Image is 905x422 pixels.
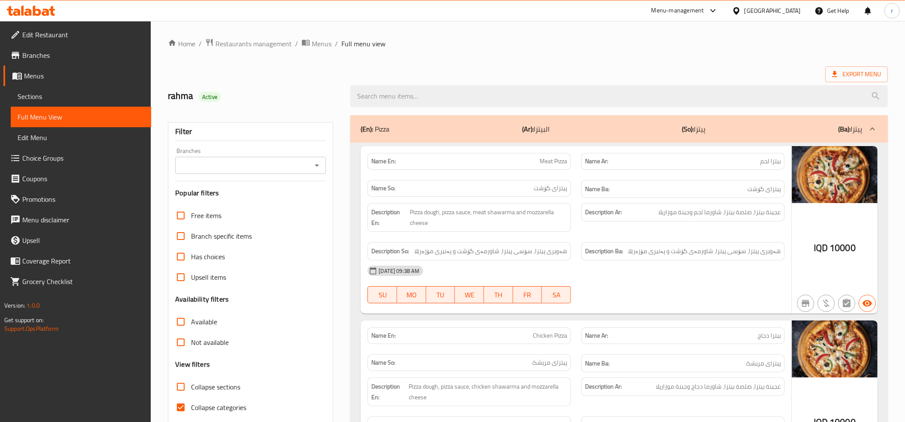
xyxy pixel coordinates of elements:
span: Full menu view [341,39,385,49]
span: Branches [22,50,144,60]
span: Edit Menu [18,132,144,143]
strong: Description Ar: [585,207,622,218]
strong: Name En: [371,331,396,340]
span: [DATE] 09:38 AM [375,267,423,275]
span: عجينة بيتزا، صلصة بيتزا، شاورما دجاج وجبنة موزاريلا [656,381,781,392]
strong: Description Ba: [585,246,623,257]
b: (Ar): [522,123,534,135]
span: SU [371,289,394,301]
a: Coverage Report [3,251,151,271]
span: TU [430,289,452,301]
span: Grocery Checklist [22,276,144,287]
strong: Description Ar: [585,381,622,392]
a: Restaurants management [205,38,292,49]
div: (En): Pizza(Ar):البيتزا(So):پیتزا(Ba):پیتزا [350,115,888,143]
button: FR [513,286,542,303]
span: پیتزای گۆشت [534,184,567,193]
a: Edit Menu [11,127,151,148]
span: Promotions [22,194,144,204]
h2: rahma [168,90,340,102]
span: عجينة بيتزا، صلصة بيتزا، شاورما لحم وجبنة موزاريلا [658,207,781,218]
li: / [335,39,338,49]
button: Purchased item [818,295,835,312]
b: (En): [361,123,373,135]
button: MO [397,286,426,303]
span: r [891,6,893,15]
span: Menus [24,71,144,81]
nav: breadcrumb [168,38,888,49]
span: 1.0.0 [27,300,40,311]
div: Filter [175,123,326,141]
b: (Ba): [838,123,851,135]
span: Chicken Pizza [533,331,567,340]
a: Full Menu View [11,107,151,127]
span: Available [191,317,217,327]
p: پیتزا [838,124,862,134]
img: %D8%A8%D9%8A%D8%AA%D8%B2%D8%A7_%D8%AF%D8%AC%D8%A7%D8%AC638959452040391664.jpg [792,320,878,377]
p: البيتزا [522,124,550,134]
div: Active [199,92,221,102]
span: MO [400,289,423,301]
span: Version: [4,300,25,311]
span: Coverage Report [22,256,144,266]
a: Menu disclaimer [3,210,151,230]
strong: Name Ba: [585,184,609,195]
span: Full Menu View [18,112,144,122]
span: Active [199,93,221,101]
a: Promotions [3,189,151,210]
span: Export Menu [832,69,881,80]
span: Branch specific items [191,231,252,241]
span: Pizza dough, pizza sauce, chicken shawarma and mozzarella cheese [409,381,567,402]
button: TU [426,286,455,303]
span: Free items [191,210,221,221]
a: Upsell [3,230,151,251]
span: هەویری پیتزا، سۆسی پیتزا، شاورمەی گۆشت و پەنیری مۆزەرێلا [628,246,781,257]
span: پیتزای مریشک [746,358,781,369]
span: بيتزا دجاج [758,331,781,340]
strong: Name So: [371,358,395,367]
b: (So): [682,123,694,135]
span: Pizza dough, pizza sauce, meat shawarma and mozzarella cheese [410,207,567,228]
li: / [199,39,202,49]
span: پیتزای گۆشت [747,184,781,195]
button: Open [311,159,323,171]
span: Menus [312,39,332,49]
span: Collapse categories [191,402,246,413]
strong: Description En: [371,381,407,402]
span: Menu disclaimer [22,215,144,225]
li: / [295,39,298,49]
span: Upsell [22,235,144,245]
a: Home [168,39,195,49]
span: Export Menu [825,66,888,82]
a: Menus [3,66,151,86]
strong: Name Ba: [585,358,609,369]
strong: Description En: [371,207,408,228]
img: %D8%A8%D9%8A%D8%AA%D8%B2%D8%A7_%D9%84%D8%AD%D9%85638959451834839217.jpg [792,146,878,203]
span: Has choices [191,251,225,262]
a: Choice Groups [3,148,151,168]
span: 10000 [830,239,856,256]
a: Grocery Checklist [3,271,151,292]
button: Available [859,295,876,312]
a: Menus [302,38,332,49]
p: پیتزا [682,124,705,134]
div: Menu-management [651,6,704,16]
span: پیتزای مریشک [532,358,567,367]
button: Not has choices [838,295,855,312]
button: SA [542,286,571,303]
span: Not available [191,337,229,347]
a: Coupons [3,168,151,189]
span: FR [517,289,539,301]
a: Sections [11,86,151,107]
h3: View filters [175,359,210,369]
span: IQD [814,239,828,256]
span: SA [545,289,567,301]
span: Meat Pizza [540,157,567,166]
button: WE [455,286,484,303]
strong: Name Ar: [585,157,608,166]
input: search [350,85,888,107]
a: Branches [3,45,151,66]
span: Sections [18,91,144,102]
h3: Availability filters [175,294,229,304]
button: SU [367,286,397,303]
